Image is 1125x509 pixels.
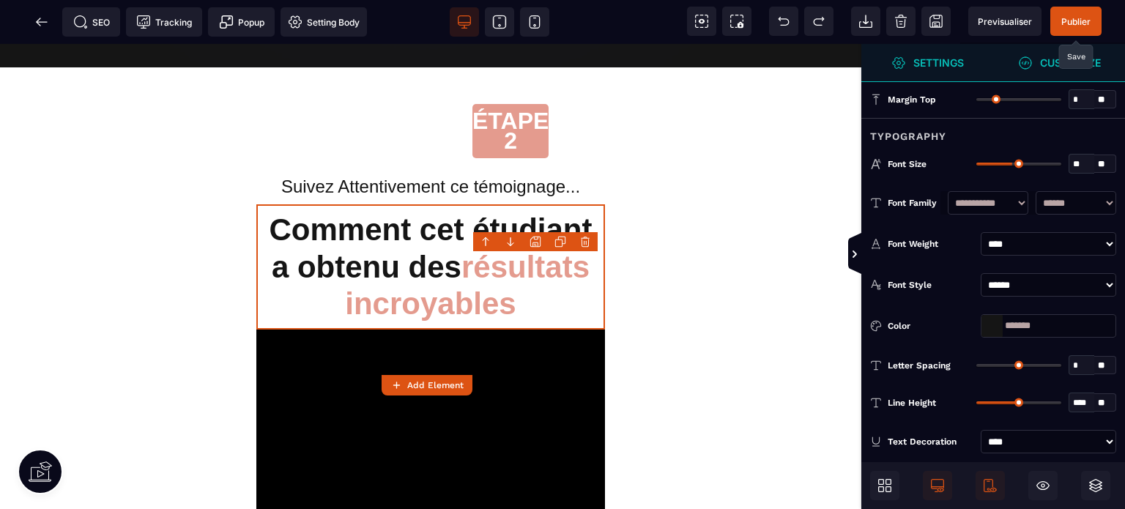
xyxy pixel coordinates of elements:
[73,15,110,29] span: SEO
[256,125,605,160] h2: Suivez Attentivement ce témoignage...
[888,94,936,105] span: Margin Top
[861,118,1125,145] div: Typography
[722,7,751,36] span: Screenshot
[870,471,899,500] span: Open Blocks
[968,7,1042,36] span: Preview
[407,380,464,390] strong: Add Element
[219,15,264,29] span: Popup
[888,237,975,251] div: Font Weight
[888,397,936,409] span: Line Height
[288,15,360,29] span: Setting Body
[1028,471,1058,500] span: Hide/Show Block
[136,15,192,29] span: Tracking
[993,44,1125,82] span: Open Style Manager
[888,434,975,449] div: Text Decoration
[345,206,598,277] span: résultats incroyables
[861,44,993,82] span: Settings
[888,319,975,333] div: Color
[888,196,940,210] div: Font Family
[888,360,951,371] span: Letter Spacing
[888,278,975,292] div: Font Style
[256,160,605,286] h1: Comment cet étudiant a obtenu des
[1061,16,1091,27] span: Publier
[1081,471,1110,500] span: Open Layers
[913,57,964,68] strong: Settings
[923,471,952,500] span: Desktop Only
[256,286,605,482] div: Vsl - Zenspeak3 Video
[976,471,1005,500] span: Mobile Only
[978,16,1032,27] span: Previsualiser
[1040,57,1101,68] strong: Customize
[472,60,549,114] h1: ÉTAPE 2
[687,7,716,36] span: View components
[382,375,472,395] button: Add Element
[888,158,927,170] span: Font Size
